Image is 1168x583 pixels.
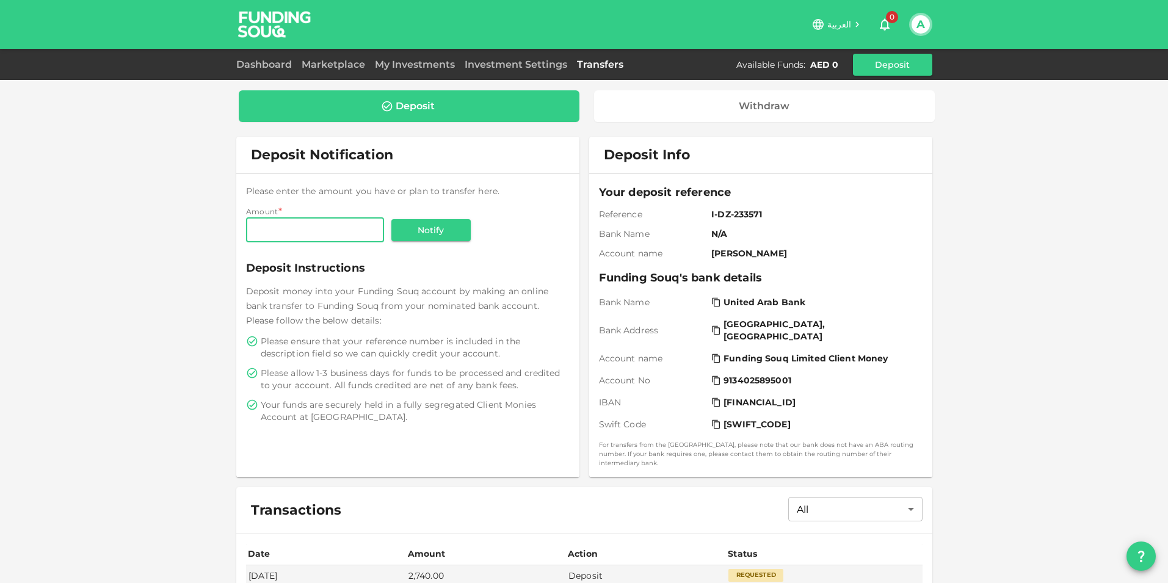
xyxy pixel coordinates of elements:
[408,546,446,561] div: Amount
[396,100,435,112] div: Deposit
[739,100,789,112] div: Withdraw
[724,418,791,430] span: [SWIFT_CODE]
[872,12,897,37] button: 0
[261,335,567,360] span: Please ensure that your reference number is included in the description field so we can quickly c...
[261,399,567,423] span: Your funds are securely held in a fully segregated Client Monies Account at [GEOGRAPHIC_DATA].
[728,569,783,581] div: Requested
[724,374,791,386] span: 9134025895001
[572,59,628,70] a: Transfers
[827,19,852,30] span: العربية
[246,259,570,277] span: Deposit Instructions
[599,396,707,408] span: IBAN
[599,269,923,286] span: Funding Souq's bank details
[599,374,707,386] span: Account No
[246,207,278,216] span: Amount
[248,546,272,561] div: Date
[1126,541,1156,571] button: question
[886,11,898,23] span: 0
[599,352,707,364] span: Account name
[599,208,707,220] span: Reference
[711,208,917,220] span: I-DZ-233571
[810,59,838,71] div: AED 0
[599,247,707,259] span: Account name
[599,440,923,468] small: For transfers from the [GEOGRAPHIC_DATA], please note that our bank does not have an ABA routing ...
[246,286,548,326] span: Deposit money into your Funding Souq account by making an online bank transfer to Funding Souq fr...
[261,367,567,391] span: Please allow 1-3 business days for funds to be processed and credited to your account. All funds ...
[711,228,917,240] span: N/A
[594,90,935,122] a: Withdraw
[853,54,932,76] button: Deposit
[599,296,707,308] span: Bank Name
[724,318,915,342] span: [GEOGRAPHIC_DATA], [GEOGRAPHIC_DATA]
[297,59,370,70] a: Marketplace
[391,219,471,241] button: Notify
[599,184,923,201] span: Your deposit reference
[251,502,341,519] span: Transactions
[788,497,923,521] div: All
[604,147,690,164] span: Deposit Info
[724,352,888,364] span: Funding Souq Limited Client Money
[724,296,805,308] span: United Arab Bank
[912,15,930,34] button: A
[568,546,598,561] div: Action
[728,546,758,561] div: Status
[599,228,707,240] span: Bank Name
[239,90,580,122] a: Deposit
[599,418,707,430] span: Swift Code
[236,59,297,70] a: Dashboard
[460,59,572,70] a: Investment Settings
[711,247,917,259] span: [PERSON_NAME]
[246,218,384,242] input: amount
[736,59,805,71] div: Available Funds :
[370,59,460,70] a: My Investments
[246,186,500,197] span: Please enter the amount you have or plan to transfer here.
[599,324,707,336] span: Bank Address
[251,147,393,163] span: Deposit Notification
[724,396,796,408] span: [FINANCIAL_ID]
